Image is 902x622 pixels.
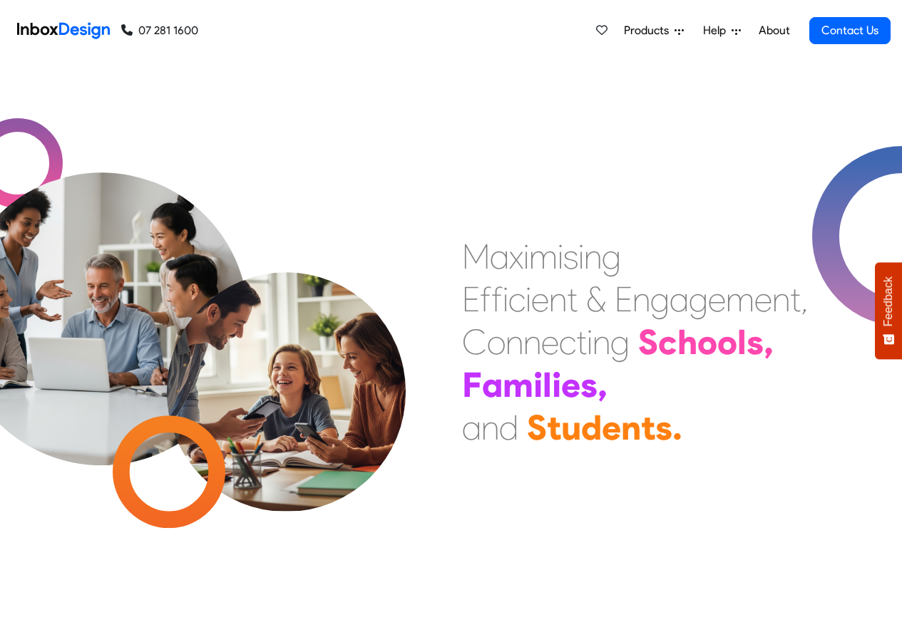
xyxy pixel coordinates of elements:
div: c [559,321,576,363]
div: g [650,278,670,321]
div: n [621,406,641,449]
div: , [801,278,808,321]
div: e [754,278,772,321]
div: e [602,406,621,449]
div: e [541,321,559,363]
div: f [491,278,503,321]
div: & [586,278,606,321]
div: f [480,278,491,321]
div: S [638,321,658,363]
div: s [655,406,672,449]
div: n [523,321,541,363]
div: x [509,235,523,278]
div: Maximising Efficient & Engagement, Connecting Schools, Families, and Students. [462,235,808,449]
div: n [772,278,790,321]
div: m [503,363,533,406]
div: a [670,278,689,321]
div: u [561,406,581,449]
div: m [529,235,558,278]
div: c [658,321,677,363]
div: i [587,321,593,363]
div: n [481,406,499,449]
div: i [578,235,584,278]
div: l [737,321,747,363]
div: i [552,363,561,406]
div: a [462,406,481,449]
div: E [462,278,480,321]
div: n [632,278,650,321]
a: About [754,16,794,45]
div: i [523,235,529,278]
div: g [689,278,708,321]
div: s [563,235,578,278]
div: e [708,278,726,321]
a: 07 281 1600 [121,22,198,39]
div: o [717,321,737,363]
div: t [576,321,587,363]
div: g [602,235,621,278]
a: Help [697,16,747,45]
div: i [526,278,531,321]
div: t [641,406,655,449]
div: m [726,278,754,321]
div: e [561,363,580,406]
button: Feedback - Show survey [875,262,902,359]
div: t [547,406,561,449]
div: o [487,321,506,363]
div: c [508,278,526,321]
div: F [462,363,482,406]
div: a [490,235,509,278]
div: , [598,363,608,406]
div: E [615,278,632,321]
div: i [558,235,563,278]
div: , [764,321,774,363]
div: t [567,278,578,321]
a: Products [618,16,690,45]
span: Feedback [882,276,895,326]
span: Products [624,22,675,39]
div: n [506,321,523,363]
div: o [697,321,717,363]
div: S [527,406,547,449]
div: e [531,278,549,321]
div: n [593,321,610,363]
div: d [499,406,518,449]
div: s [580,363,598,406]
div: M [462,235,490,278]
div: l [543,363,552,406]
div: n [584,235,602,278]
div: h [677,321,697,363]
div: s [747,321,764,363]
div: i [503,278,508,321]
img: parents_with_child.png [137,213,436,512]
div: t [790,278,801,321]
div: g [610,321,630,363]
div: n [549,278,567,321]
div: . [672,406,682,449]
a: Contact Us [809,17,891,44]
span: Help [703,22,732,39]
div: i [533,363,543,406]
div: C [462,321,487,363]
div: a [482,363,503,406]
div: d [581,406,602,449]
